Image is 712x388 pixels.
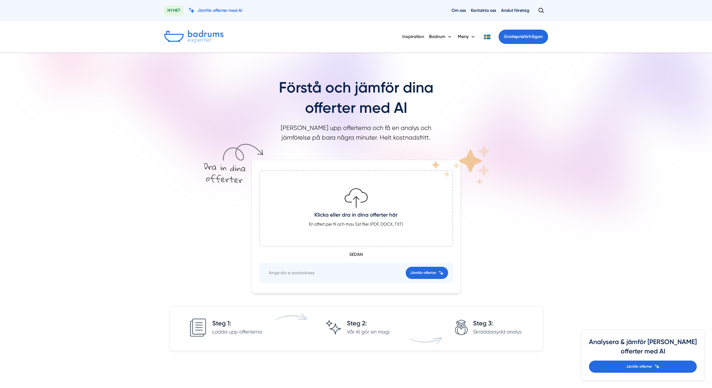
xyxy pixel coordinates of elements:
[197,7,242,13] span: Jämför offerter med AI
[501,7,529,13] a: Anslut företag
[198,78,514,123] h1: Förstå och jämför dina offerter med AI
[589,337,697,361] h4: Analysera & jämför [PERSON_NAME] offerter med AI
[410,270,436,276] span: Jämför offerter
[471,7,496,13] a: Kontakta oss
[276,123,436,146] p: [PERSON_NAME] upp offerterna och få en analys och jämförelse på bara några minuter. Helt kostnads...
[589,361,697,373] a: Jämför offerter
[189,7,242,13] a: Jämför offerter med AI
[264,266,402,280] input: Ange din e-postadress
[196,138,264,188] img: Dra in offerter här.
[402,29,424,45] a: Inspiration
[499,30,548,44] a: Gratisprisförfrågan
[458,29,476,45] button: Meny
[406,267,448,279] button: Jämför offerter
[179,309,533,348] img: Hur det fungerar.
[429,29,453,45] button: Badrum
[626,364,652,370] span: Jämför offerter
[349,251,363,258] span: sedan
[504,34,516,39] span: Gratis
[164,6,184,16] span: NYHET
[164,30,223,43] img: Badrumsexperter.se logotyp
[452,7,466,13] a: Om oss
